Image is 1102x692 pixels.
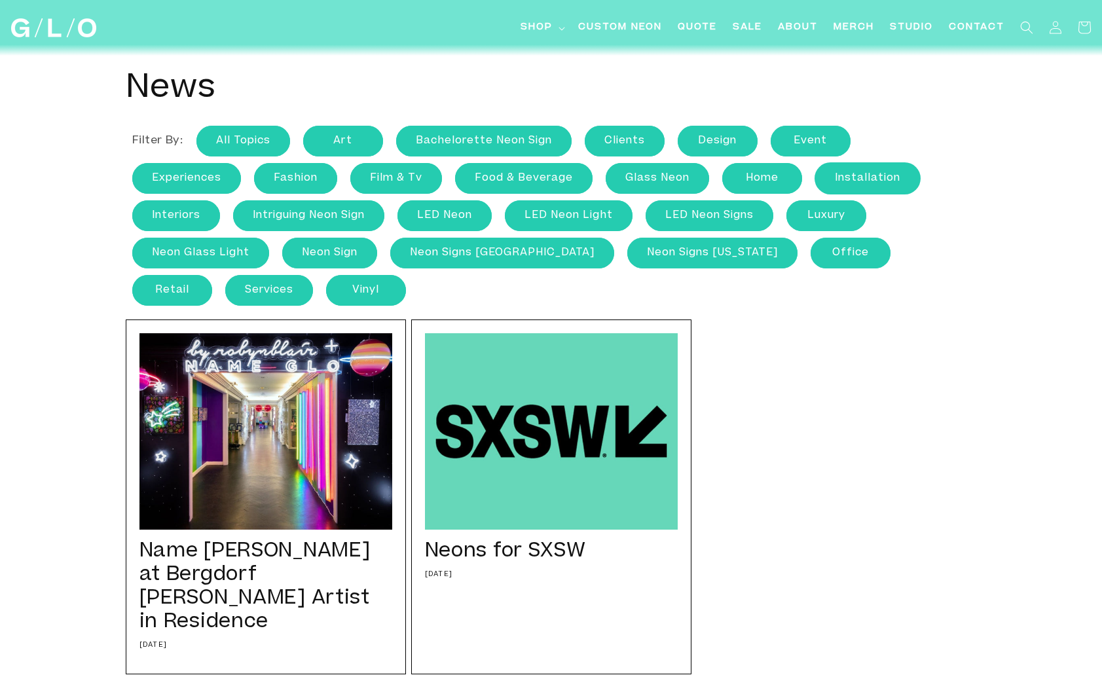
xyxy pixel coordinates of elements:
a: services [225,275,313,306]
a: food & beverage [455,163,593,194]
span: Studio [890,21,933,35]
a: clients [585,126,665,156]
li: Filter by: [132,132,183,151]
summary: Search [1012,13,1041,42]
a: luxury [786,200,866,231]
iframe: Chat Widget [866,509,1102,692]
a: LED neon light [505,200,633,231]
a: home [722,163,802,194]
a: SALE [725,13,770,43]
a: Design [678,126,758,156]
a: interiors [132,200,220,231]
a: film & tv [350,163,442,194]
a: LED Neon [397,200,492,231]
a: Custom Neon [570,13,670,43]
a: Quote [670,13,725,43]
a: Bachelorette Neon Sign [396,126,572,156]
a: art [303,126,383,156]
a: All Topics [196,126,290,156]
a: fashion [254,163,337,194]
span: Custom Neon [578,21,662,35]
a: retail [132,275,212,306]
a: Studio [882,13,941,43]
a: intriguing neon sign [233,200,384,231]
a: LED neon signs [646,200,773,231]
a: Glass Neon [606,163,709,194]
a: GLO Studio [6,14,101,43]
span: SALE [733,21,762,35]
summary: Shop [513,13,570,43]
img: GLO Studio [11,18,96,37]
a: About [770,13,826,43]
a: office [811,238,891,268]
a: experiences [132,163,241,194]
span: About [778,21,818,35]
a: neon glass light [132,238,269,268]
a: Merch [826,13,882,43]
a: neon sign [282,238,377,268]
span: Merch [834,21,874,35]
span: Shop [521,21,553,35]
a: neon signs [US_STATE] [627,238,798,268]
h1: News [126,70,977,109]
span: Contact [949,21,1004,35]
a: event [771,126,851,156]
a: Installation [815,163,920,194]
a: neon signs [GEOGRAPHIC_DATA] [390,238,614,268]
a: Vinyl [326,275,406,306]
span: Quote [678,21,717,35]
a: Contact [941,13,1012,43]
